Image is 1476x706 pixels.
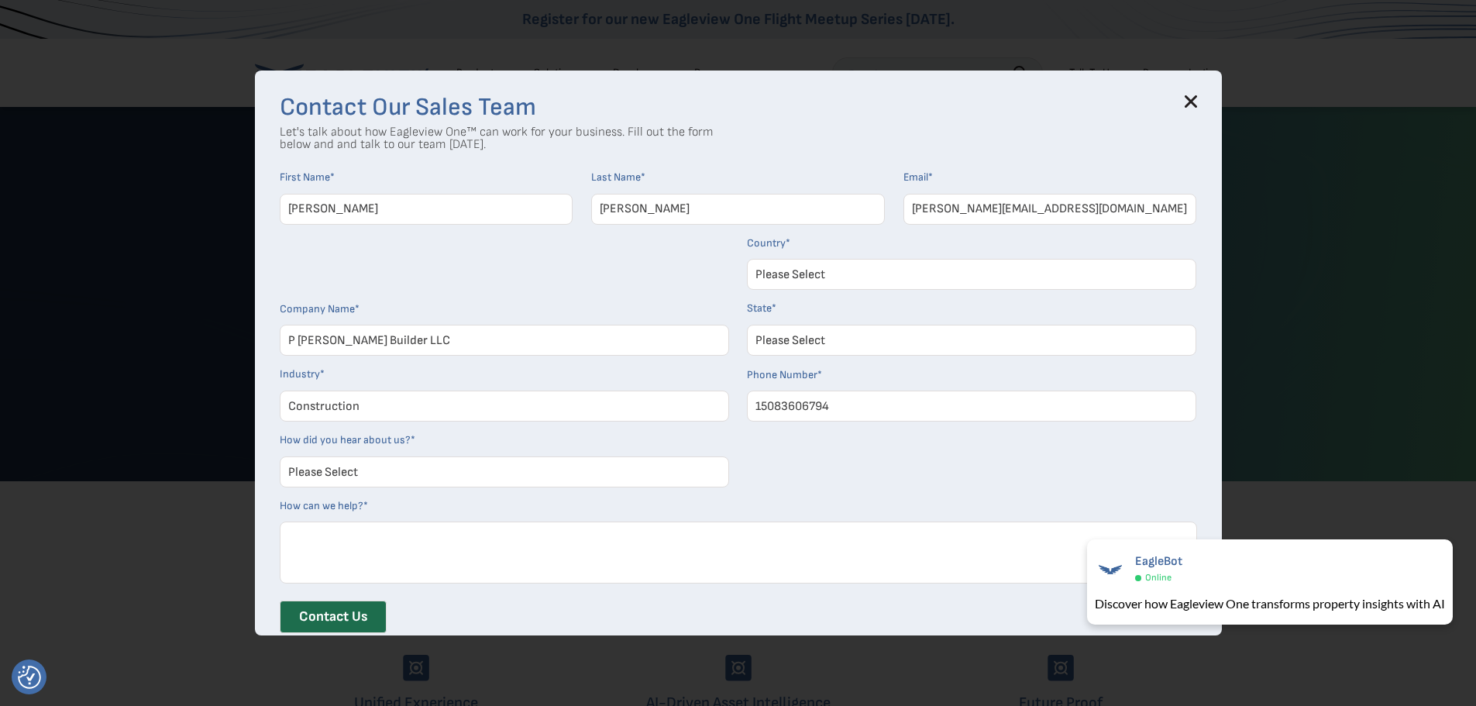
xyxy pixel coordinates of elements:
[1095,554,1126,585] img: EagleBot
[18,666,41,689] img: Revisit consent button
[280,170,330,184] span: First Name
[280,601,387,633] input: Contact Us
[591,170,641,184] span: Last Name
[1095,594,1445,613] div: Discover how Eagleview One transforms property insights with AI
[747,301,772,315] span: State
[747,368,817,381] span: Phone Number
[1135,554,1182,569] span: EagleBot
[280,499,363,512] span: How can we help?
[1145,572,1172,584] span: Online
[747,236,786,250] span: Country
[18,666,41,689] button: Consent Preferences
[280,95,1197,120] h3: Contact Our Sales Team
[903,170,928,184] span: Email
[280,302,355,315] span: Company Name
[280,126,714,151] p: Let's talk about how Eagleview One™ can work for your business. Fill out the form below and and t...
[280,367,320,381] span: Industry
[280,433,411,446] span: How did you hear about us?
